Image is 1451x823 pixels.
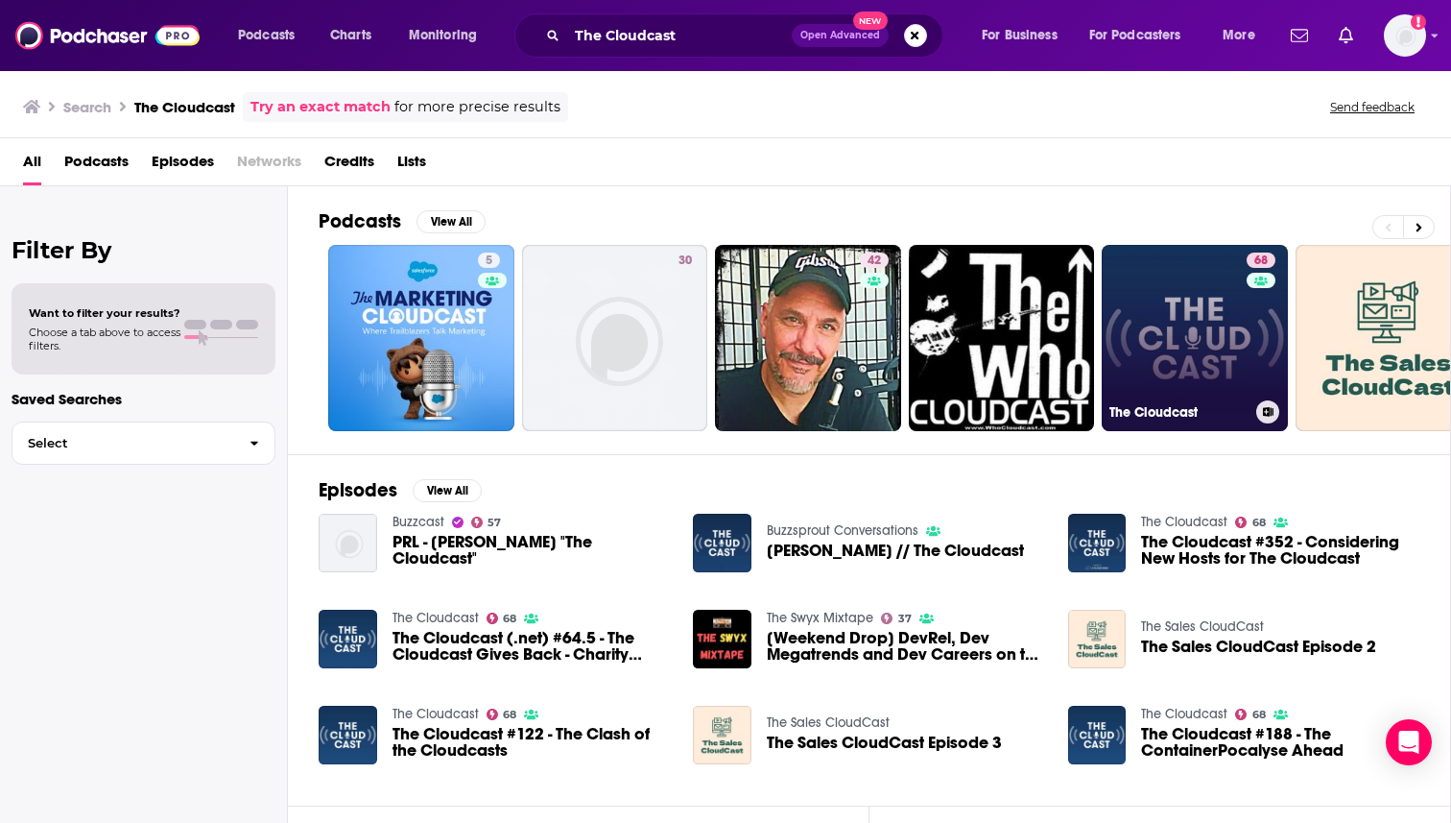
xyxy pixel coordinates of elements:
[1109,404,1249,421] h3: The Cloudcast
[1141,514,1227,530] a: The Cloudcast
[715,245,901,431] a: 42
[319,478,482,502] a: EpisodesView All
[319,478,397,502] h2: Episodes
[12,422,275,465] button: Select
[1235,709,1266,720] a: 68
[15,17,200,54] img: Podchaser - Follow, Share and Rate Podcasts
[1331,19,1361,52] a: Show notifications dropdown
[392,726,671,759] a: The Cloudcast #122 - The Clash of the Cloudcasts
[319,209,401,233] h2: Podcasts
[250,96,391,118] a: Try an exact match
[1068,706,1127,764] img: The Cloudcast #188 - The ContainerPocalyse Ahead
[487,709,517,720] a: 68
[12,236,275,264] h2: Filter By
[416,210,486,233] button: View All
[318,20,383,51] a: Charts
[860,253,889,268] a: 42
[767,543,1024,559] span: [PERSON_NAME] // The Cloudcast
[237,146,301,185] span: Networks
[503,711,516,719] span: 68
[1411,14,1426,30] svg: Add a profile image
[330,22,371,49] span: Charts
[678,252,692,271] span: 30
[1252,711,1266,719] span: 68
[693,706,751,764] a: The Sales CloudCast Episode 3
[1223,22,1255,49] span: More
[225,20,320,51] button: open menu
[868,252,881,271] span: 42
[968,20,1082,51] button: open menu
[23,146,41,185] a: All
[478,253,500,268] a: 5
[1384,14,1426,57] img: User Profile
[533,13,962,58] div: Search podcasts, credits, & more...
[64,146,129,185] a: Podcasts
[1252,519,1266,527] span: 68
[1141,618,1264,635] a: The Sales CloudCast
[1102,245,1288,431] a: 68The Cloudcast
[392,630,671,663] a: The Cloudcast (.net) #64.5 - The Cloudcast Gives Back - Charity Challenge
[800,31,880,40] span: Open Advanced
[392,534,671,567] a: PRL - Brian Gracely "The Cloudcast"
[392,514,444,530] a: Buzzcast
[152,146,214,185] span: Episodes
[853,12,888,30] span: New
[12,390,275,408] p: Saved Searches
[1254,252,1268,271] span: 68
[792,24,889,47] button: Open AdvancedNew
[487,613,517,624] a: 68
[881,613,912,624] a: 37
[29,326,180,352] span: Choose a tab above to access filters.
[12,437,234,449] span: Select
[693,610,751,668] img: [Weekend Drop] DevRel, Dev Megatrends and Dev Careers on the Cloudcast
[1068,610,1127,668] img: The Sales CloudCast Episode 2
[767,543,1024,559] a: Brian Gracely // The Cloudcast
[767,735,1002,751] a: The Sales CloudCast Episode 3
[898,615,912,623] span: 37
[319,514,377,572] img: PRL - Brian Gracely "The Cloudcast"
[486,252,492,271] span: 5
[29,306,180,320] span: Want to filter your results?
[63,98,111,116] h3: Search
[982,22,1058,49] span: For Business
[1283,19,1316,52] a: Show notifications dropdown
[767,610,873,626] a: The Swyx Mixtape
[1089,22,1181,49] span: For Podcasters
[324,146,374,185] a: Credits
[1384,14,1426,57] button: Show profile menu
[395,20,502,51] button: open menu
[392,706,479,722] a: The Cloudcast
[671,253,700,268] a: 30
[397,146,426,185] a: Lists
[1077,20,1209,51] button: open menu
[488,519,501,527] span: 57
[1386,719,1432,765] div: Open Intercom Messenger
[134,98,235,116] h3: The Cloudcast
[693,514,751,572] img: Brian Gracely // The Cloudcast
[394,96,560,118] span: for more precise results
[1141,534,1419,567] a: The Cloudcast #352 - Considering New Hosts for The Cloudcast
[1209,20,1279,51] button: open menu
[1141,639,1376,655] a: The Sales CloudCast Episode 2
[392,534,671,567] span: PRL - [PERSON_NAME] "The Cloudcast"
[767,630,1045,663] a: [Weekend Drop] DevRel, Dev Megatrends and Dev Careers on the Cloudcast
[238,22,295,49] span: Podcasts
[1141,726,1419,759] a: The Cloudcast #188 - The ContainerPocalyse Ahead
[767,522,918,539] a: Buzzsprout Conversations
